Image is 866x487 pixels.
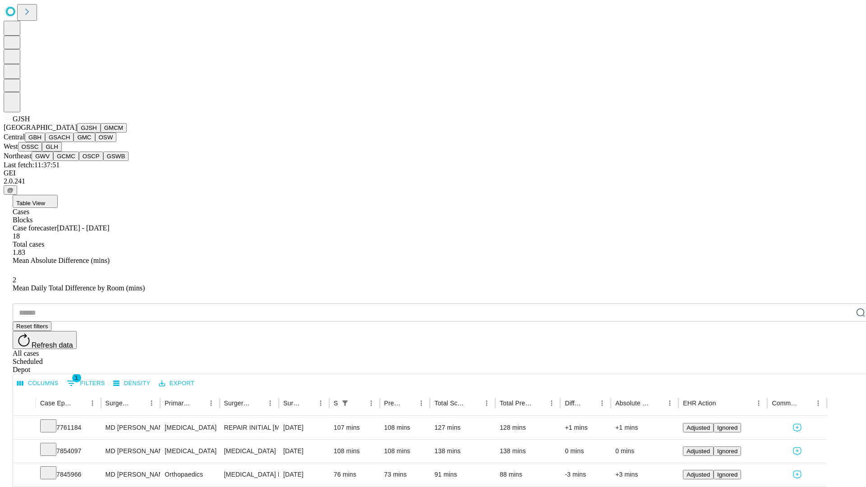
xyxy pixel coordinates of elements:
div: +1 mins [565,416,606,439]
button: Sort [533,397,545,409]
div: Difference [565,400,582,407]
span: Table View [16,200,45,207]
button: Export [157,377,197,391]
div: 108 mins [384,440,426,463]
div: 138 mins [434,440,491,463]
button: Expand [18,467,31,483]
div: 7845966 [40,463,97,486]
div: -3 mins [565,463,606,486]
button: Sort [799,397,812,409]
button: Expand [18,444,31,459]
span: Adjusted [686,448,710,455]
div: [DATE] [283,463,325,486]
div: Total Scheduled Duration [434,400,467,407]
div: 107 mins [334,416,375,439]
button: Menu [545,397,558,409]
button: Sort [468,397,480,409]
div: Predicted In Room Duration [384,400,402,407]
button: OSSC [18,142,42,152]
button: Ignored [714,446,741,456]
div: Surgeon Name [106,400,132,407]
div: [MEDICAL_DATA] MEDIAL OR LATERAL MENISCECTOMY [224,463,274,486]
span: 1.83 [13,248,25,256]
span: Ignored [717,448,737,455]
button: GBH [25,133,45,142]
span: Ignored [717,424,737,431]
span: Refresh data [32,341,73,349]
div: EHR Action [683,400,716,407]
button: Sort [133,397,145,409]
span: [DATE] - [DATE] [57,224,109,232]
span: Total cases [13,240,44,248]
span: Northeast [4,152,32,160]
button: Menu [596,397,608,409]
button: Expand [18,420,31,436]
span: Mean Daily Total Difference by Room (mins) [13,284,145,292]
button: GSWB [103,152,129,161]
button: Sort [251,397,264,409]
span: Adjusted [686,471,710,478]
button: Menu [752,397,765,409]
button: Ignored [714,423,741,432]
div: 91 mins [434,463,491,486]
div: Case Epic Id [40,400,73,407]
div: 73 mins [384,463,426,486]
div: 7854097 [40,440,97,463]
button: GLH [42,142,61,152]
div: 108 mins [384,416,426,439]
div: Orthopaedics [165,463,215,486]
button: Show filters [339,397,351,409]
button: Adjusted [683,446,714,456]
span: Case forecaster [13,224,57,232]
button: OSCP [79,152,103,161]
div: MD [PERSON_NAME] [106,416,156,439]
button: Refresh data [13,331,77,349]
button: Menu [205,397,217,409]
div: Scheduled In Room Duration [334,400,338,407]
button: Sort [651,397,663,409]
div: [MEDICAL_DATA] [224,440,274,463]
div: 88 mins [500,463,556,486]
span: 18 [13,232,20,240]
button: Menu [264,397,276,409]
div: Surgery Date [283,400,301,407]
div: REPAIR INITIAL [MEDICAL_DATA] REDUCIBLE AGE [DEMOGRAPHIC_DATA] OR MORE [224,416,274,439]
div: Comments [772,400,798,407]
div: Total Predicted Duration [500,400,532,407]
div: Absolute Difference [615,400,650,407]
div: +1 mins [615,416,674,439]
button: Sort [583,397,596,409]
button: Sort [302,397,314,409]
span: Reset filters [16,323,48,330]
button: Menu [415,397,428,409]
span: West [4,142,18,150]
button: Adjusted [683,470,714,479]
button: Density [111,377,153,391]
div: 1 active filter [339,397,351,409]
button: Menu [663,397,676,409]
div: GEI [4,169,862,177]
div: +3 mins [615,463,674,486]
button: GSACH [45,133,74,142]
div: Surgery Name [224,400,250,407]
button: Menu [314,397,327,409]
span: GJSH [13,115,30,123]
div: 127 mins [434,416,491,439]
div: MD [PERSON_NAME] [PERSON_NAME] [106,463,156,486]
div: [DATE] [283,416,325,439]
div: Primary Service [165,400,191,407]
button: Reset filters [13,322,51,331]
div: [MEDICAL_DATA] [165,416,215,439]
button: Sort [74,397,86,409]
button: Sort [402,397,415,409]
div: 76 mins [334,463,375,486]
button: Sort [352,397,365,409]
div: 108 mins [334,440,375,463]
div: 138 mins [500,440,556,463]
span: Ignored [717,471,737,478]
span: 1 [72,373,81,382]
span: [GEOGRAPHIC_DATA] [4,124,77,131]
button: @ [4,185,17,195]
button: GMCM [101,123,127,133]
button: Adjusted [683,423,714,432]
